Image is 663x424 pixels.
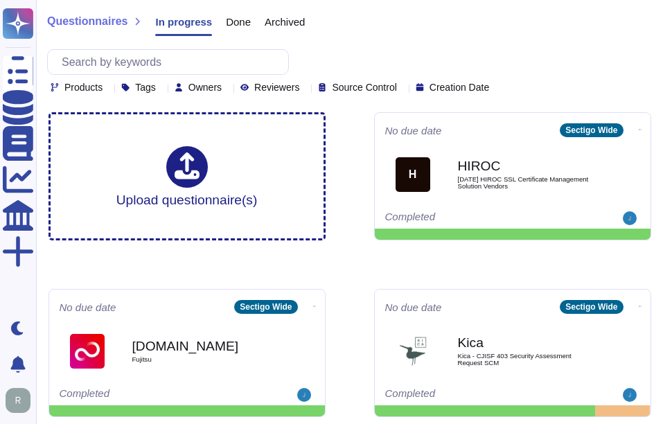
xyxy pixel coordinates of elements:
[623,388,637,402] img: user
[265,17,305,27] span: Archived
[430,82,489,92] span: Creation Date
[458,176,596,189] span: [DATE] HIROC SSL Certificate Management Solution Vendors
[60,302,116,312] span: No due date
[132,356,271,363] span: Fujitsu
[47,16,127,27] span: Questionnaires
[3,385,40,416] button: user
[234,300,297,314] div: Sectigo Wide
[396,334,430,369] img: Logo
[297,388,311,402] img: user
[385,388,555,402] div: Completed
[254,82,299,92] span: Reviewers
[332,82,396,92] span: Source Control
[623,211,637,225] img: user
[396,157,430,192] div: H
[64,82,103,92] span: Products
[226,17,251,27] span: Done
[70,334,105,369] img: Logo
[135,82,156,92] span: Tags
[60,388,229,402] div: Completed
[188,82,222,92] span: Owners
[385,302,442,312] span: No due date
[385,211,555,225] div: Completed
[385,125,442,136] span: No due date
[116,146,258,206] div: Upload questionnaire(s)
[458,353,596,366] span: Kica - CJISF 403 Security Assessment Request SCM
[6,388,30,413] img: user
[560,123,623,137] div: Sectigo Wide
[458,336,596,349] b: Kica
[560,300,623,314] div: Sectigo Wide
[458,159,596,173] b: HIROC
[55,50,288,74] input: Search by keywords
[155,17,212,27] span: In progress
[132,339,271,353] b: [DOMAIN_NAME]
